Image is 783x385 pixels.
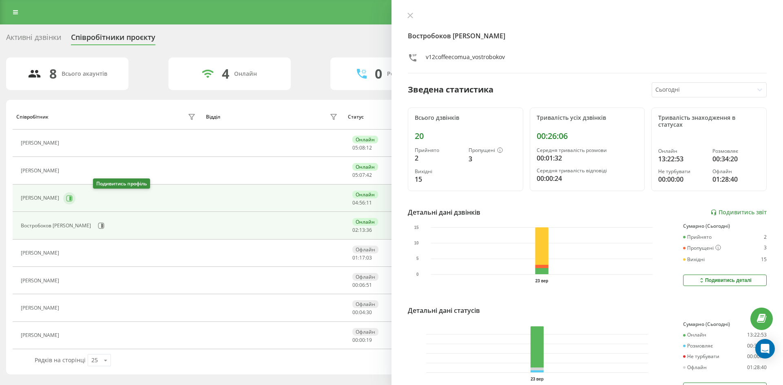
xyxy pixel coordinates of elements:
[234,70,257,77] div: Онлайн
[352,218,378,226] div: Онлайн
[352,282,358,288] span: 00
[366,227,372,233] span: 36
[352,282,372,288] div: : :
[71,33,155,46] div: Співробітники проєкту
[366,282,372,288] span: 51
[764,245,767,251] div: 3
[408,84,493,96] div: Зведена статистика
[348,114,364,120] div: Статус
[747,354,767,359] div: 00:00:00
[352,144,358,151] span: 05
[469,154,516,164] div: 3
[537,153,638,163] div: 00:01:32
[21,223,93,229] div: Востробоков [PERSON_NAME]
[352,309,358,316] span: 00
[658,114,760,128] div: Тривалість знаходження в статусах
[415,153,462,163] div: 2
[531,377,544,381] text: 23 вер
[366,309,372,316] span: 30
[352,328,378,336] div: Офлайн
[414,241,419,245] text: 10
[683,365,707,370] div: Офлайн
[359,309,365,316] span: 04
[683,245,721,251] div: Пропущені
[712,174,760,184] div: 01:28:40
[415,114,516,121] div: Всього дзвінків
[683,257,705,262] div: Вихідні
[91,356,98,364] div: 25
[537,114,638,121] div: Тривалість усіх дзвінків
[415,147,462,153] div: Прийнято
[359,172,365,178] span: 07
[469,147,516,154] div: Пропущені
[710,209,767,216] a: Подивитись звіт
[352,136,378,143] div: Онлайн
[658,174,706,184] div: 00:00:00
[352,246,378,253] div: Офлайн
[62,70,107,77] div: Всього акаунтів
[359,282,365,288] span: 06
[683,321,767,327] div: Сумарно (Сьогодні)
[21,140,61,146] div: [PERSON_NAME]
[698,277,752,284] div: Подивитись деталі
[426,53,505,65] div: v12coffeecomua_vostrobokov
[535,279,549,283] text: 23 вер
[352,273,378,281] div: Офлайн
[712,148,760,154] div: Розмовляє
[352,310,372,315] div: : :
[366,172,372,178] span: 42
[352,337,358,343] span: 00
[352,300,378,308] div: Офлайн
[352,145,372,151] div: : :
[747,332,767,338] div: 13:22:53
[747,343,767,349] div: 00:34:20
[712,169,760,174] div: Офлайн
[416,272,419,277] text: 0
[352,227,372,233] div: : :
[359,199,365,206] span: 56
[352,199,358,206] span: 04
[352,172,372,178] div: : :
[49,66,57,81] div: 8
[352,337,372,343] div: : :
[761,257,767,262] div: 15
[408,306,480,315] div: Детальні дані статусів
[366,254,372,261] span: 03
[375,66,382,81] div: 0
[683,332,706,338] div: Онлайн
[359,227,365,233] span: 13
[352,200,372,206] div: : :
[21,168,61,174] div: [PERSON_NAME]
[21,250,61,256] div: [PERSON_NAME]
[206,114,220,120] div: Відділ
[359,144,365,151] span: 08
[352,191,378,198] div: Онлайн
[222,66,229,81] div: 4
[359,254,365,261] span: 17
[658,154,706,164] div: 13:22:53
[366,144,372,151] span: 12
[658,169,706,174] div: Не турбувати
[21,195,61,201] div: [PERSON_NAME]
[683,234,712,240] div: Прийнято
[352,227,358,233] span: 02
[683,343,713,349] div: Розмовляє
[414,225,419,230] text: 15
[408,31,767,41] h4: Востробоков [PERSON_NAME]
[35,356,86,364] span: Рядків на сторінці
[537,147,638,153] div: Середня тривалість розмови
[366,337,372,343] span: 19
[352,172,358,178] span: 05
[658,148,706,154] div: Онлайн
[6,33,61,46] div: Активні дзвінки
[747,365,767,370] div: 01:28:40
[366,199,372,206] span: 11
[352,255,372,261] div: : :
[416,257,419,261] text: 5
[415,169,462,174] div: Вихідні
[683,275,767,286] button: Подивитись деталі
[415,131,516,141] div: 20
[16,114,49,120] div: Співробітник
[93,178,150,189] div: Подивитись профіль
[359,337,365,343] span: 00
